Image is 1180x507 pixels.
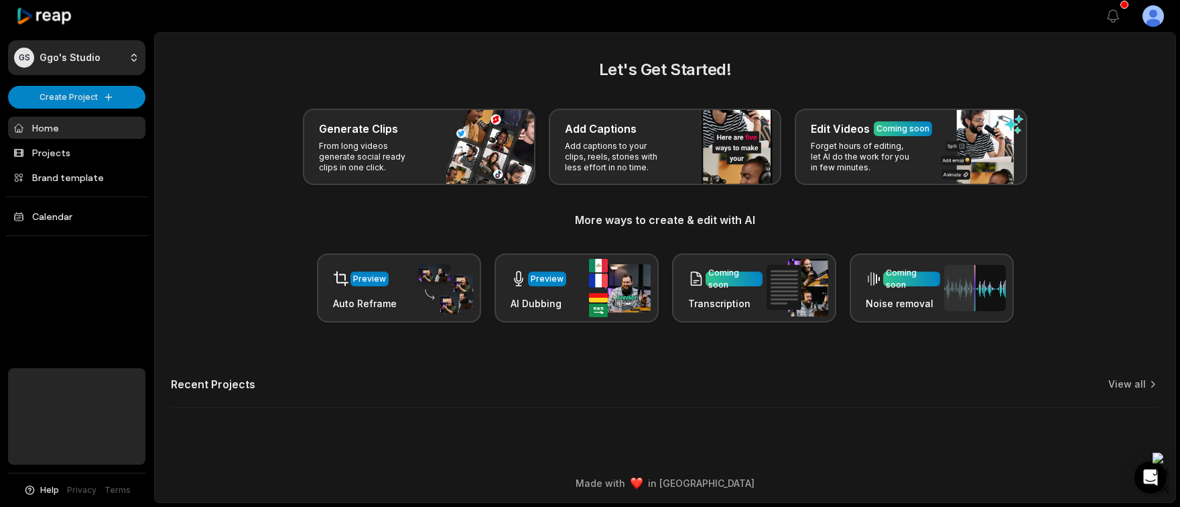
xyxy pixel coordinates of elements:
span: Help [40,484,59,496]
a: Privacy [67,484,96,496]
h3: Edit Videos [811,121,870,137]
h3: Generate Clips [319,121,398,137]
h3: Noise removal [866,296,940,311]
div: Preview [353,273,386,285]
p: From long videos generate social ready clips in one click. [319,141,423,173]
img: transcription.png [767,259,828,317]
img: ai_dubbing.png [589,259,651,317]
h3: More ways to create & edit with AI [171,212,1159,228]
a: Projects [8,142,145,164]
h3: Add Captions [565,121,637,137]
img: heart emoji [631,477,643,490]
div: Coming soon [708,267,760,291]
h3: AI Dubbing [511,296,566,311]
a: Home [8,117,145,139]
div: Coming soon [886,267,937,291]
h3: Auto Reframe [333,296,397,311]
div: GS [14,48,34,68]
div: Made with in [GEOGRAPHIC_DATA] [167,476,1163,490]
div: Coming soon [876,123,929,135]
h3: Transcription [688,296,763,311]
a: Calendar [8,205,145,227]
p: Add captions to your clips, reels, stories with less effort in no time. [565,141,669,173]
h2: Recent Projects [171,378,255,391]
div: Preview [531,273,564,285]
a: Brand template [8,166,145,188]
button: Help [23,484,59,496]
a: Terms [105,484,131,496]
p: Forget hours of editing, let AI do the work for you in few minutes. [811,141,915,173]
p: Ggo's Studio [40,52,101,64]
div: Open Intercom Messenger [1134,461,1167,494]
img: noise_removal.png [944,265,1006,311]
button: Create Project [8,86,145,109]
h2: Let's Get Started! [171,58,1159,82]
img: auto_reframe.png [411,262,473,315]
a: View all [1108,378,1146,391]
